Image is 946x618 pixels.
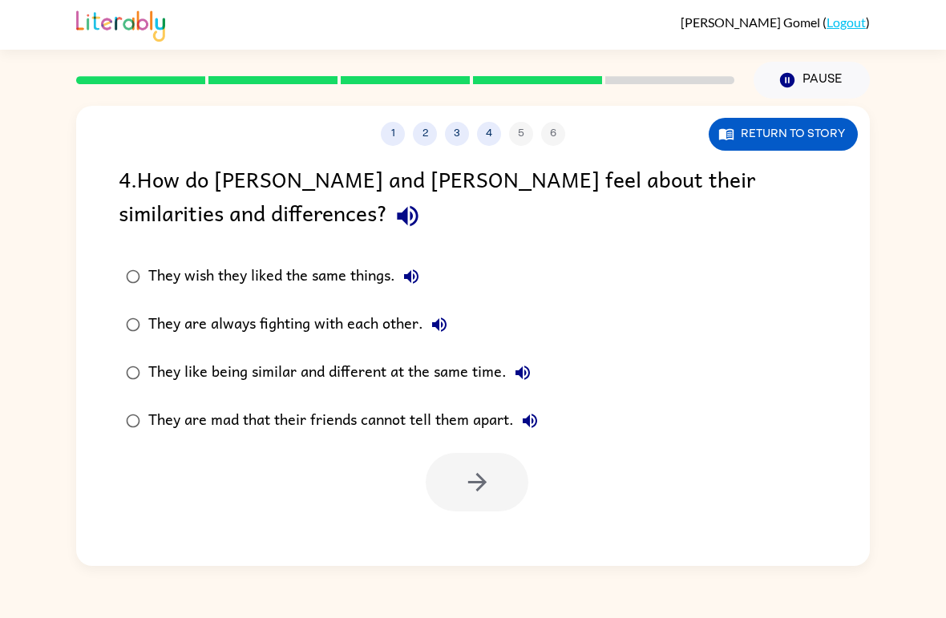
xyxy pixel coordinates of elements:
[148,357,539,389] div: They like being similar and different at the same time.
[477,122,501,146] button: 4
[507,357,539,389] button: They like being similar and different at the same time.
[827,14,866,30] a: Logout
[119,162,827,236] div: 4 . How do [PERSON_NAME] and [PERSON_NAME] feel about their similarities and differences?
[709,118,858,151] button: Return to story
[148,405,546,437] div: They are mad that their friends cannot tell them apart.
[413,122,437,146] button: 2
[681,14,823,30] span: [PERSON_NAME] Gomel
[76,6,165,42] img: Literably
[754,62,870,99] button: Pause
[148,309,455,341] div: They are always fighting with each other.
[681,14,870,30] div: ( )
[445,122,469,146] button: 3
[395,261,427,293] button: They wish they liked the same things.
[514,405,546,437] button: They are mad that their friends cannot tell them apart.
[381,122,405,146] button: 1
[423,309,455,341] button: They are always fighting with each other.
[148,261,427,293] div: They wish they liked the same things.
